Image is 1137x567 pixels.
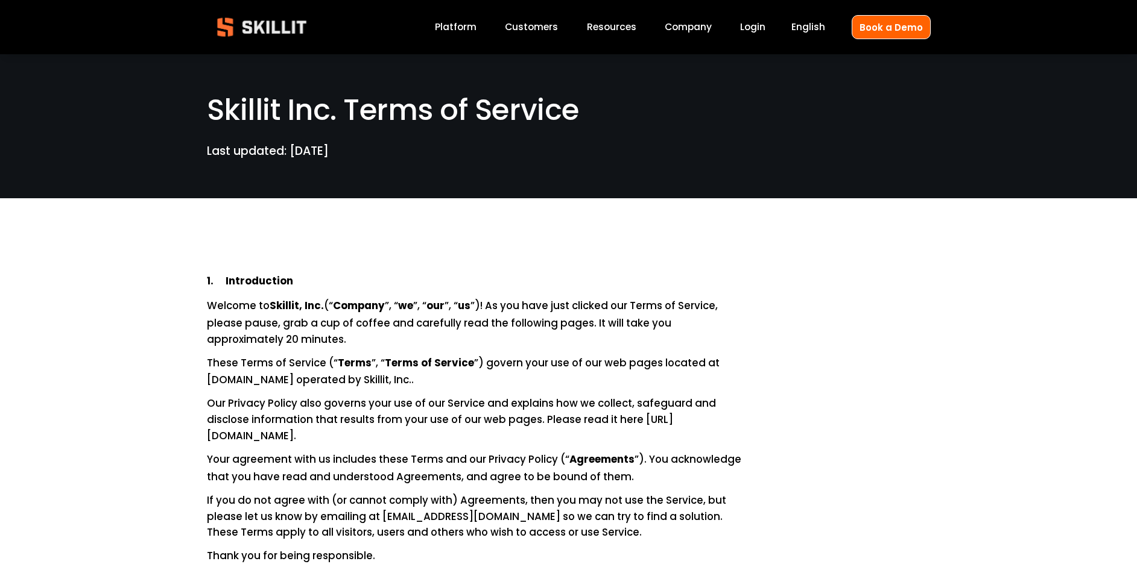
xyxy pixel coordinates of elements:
[207,356,722,387] span: These Terms of Service (“ ”, “ ”) govern your use of our web pages located at [DOMAIN_NAME] opera...
[852,15,931,39] a: Book a Demo
[207,273,293,290] strong: 1. Introduction
[398,298,413,315] strong: we
[791,19,825,36] div: language picker
[435,19,477,36] a: Platform
[207,142,750,161] p: Last updated: [DATE]
[207,452,744,484] span: Your agreement with us includes these Terms and our Privacy Policy (“ ”). You acknowledge that yo...
[587,19,636,36] a: folder dropdown
[665,19,712,36] a: Company
[338,355,372,372] strong: Terms
[791,20,825,34] span: English
[569,451,635,469] strong: Agreements
[426,298,445,315] strong: our
[207,396,718,443] span: Our Privacy Policy also governs your use of our Service and explains how we collect, safeguard an...
[207,493,729,540] span: If you do not agree with (or cannot comply with) Agreements, then you may not use the Service, bu...
[207,298,720,346] span: Welcome to (“ ”, “ ”, “ ”, “ ”)! As you have just clicked our Terms of Service, please pause, gra...
[207,90,579,130] span: Skillit Inc. Terms of Service
[587,20,636,34] span: Resources
[385,355,474,372] strong: Terms of Service
[505,19,558,36] a: Customers
[207,9,317,45] img: Skillit
[270,298,324,315] strong: Skillit, Inc.
[740,19,765,36] a: Login
[333,298,385,315] strong: Company
[458,298,470,315] strong: us
[207,548,375,563] span: Thank you for being responsible.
